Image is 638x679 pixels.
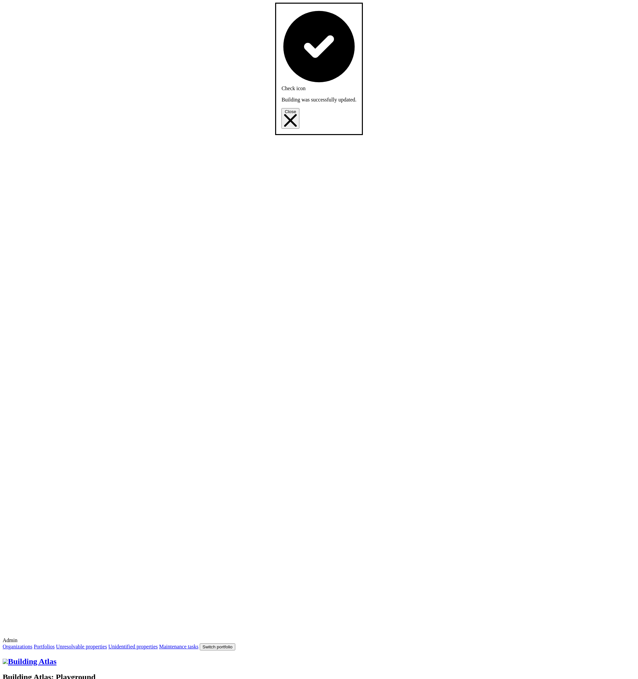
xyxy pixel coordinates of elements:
[34,644,54,649] a: Portfolios
[3,657,56,666] a: Building Atlas
[3,659,8,664] img: main-0bbd2752.svg
[108,644,158,649] a: Unidentified properties
[281,108,299,129] button: Close
[3,631,635,643] label: Admin
[281,97,357,103] p: Building was successfully updated.
[281,85,305,91] span: Check icon
[3,644,32,649] a: Organizations
[200,643,235,650] button: Switch portfolio
[56,644,107,649] a: Unresolvable properties
[159,644,199,649] a: Maintenance tasks
[285,109,296,114] span: Close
